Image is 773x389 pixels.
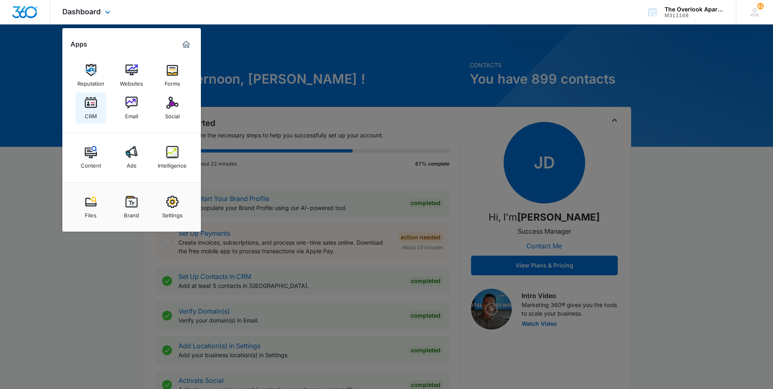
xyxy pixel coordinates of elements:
a: Websites [116,60,147,91]
a: Email [116,93,147,124]
a: Intelligence [157,142,188,173]
a: Marketing 360® Dashboard [180,38,193,51]
a: Brand [116,192,147,223]
a: Content [75,142,106,173]
div: Content [81,158,101,169]
div: Ads [127,158,137,169]
a: Files [75,192,106,223]
div: Reputation [77,76,104,87]
a: CRM [75,93,106,124]
div: Websites [120,76,143,87]
a: Social [157,93,188,124]
div: CRM [85,109,97,119]
div: Settings [162,208,183,219]
span: 31 [757,3,764,9]
span: Dashboard [62,7,101,16]
div: Intelligence [158,158,187,169]
div: notifications count [757,3,764,9]
div: account name [665,6,724,13]
a: Settings [157,192,188,223]
div: Forms [165,76,180,87]
div: Social [165,109,180,119]
div: Brand [124,208,139,219]
a: Reputation [75,60,106,91]
h2: Apps [70,40,87,48]
div: Email [125,109,138,119]
div: Files [85,208,97,219]
div: account id [665,13,724,18]
a: Ads [116,142,147,173]
a: Forms [157,60,188,91]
